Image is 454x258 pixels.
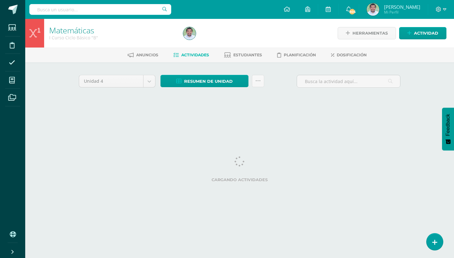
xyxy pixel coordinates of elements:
[181,53,209,57] span: Actividades
[352,27,388,39] span: Herramientas
[224,50,262,60] a: Estudiantes
[49,26,176,35] h1: Matemáticas
[442,108,454,150] button: Feedback - Mostrar encuesta
[160,75,248,87] a: Resumen de unidad
[136,53,158,57] span: Anuncios
[337,53,367,57] span: Dosificación
[233,53,262,57] span: Estudiantes
[349,8,356,15] span: 805
[384,4,420,10] span: [PERSON_NAME]
[367,3,379,16] img: 8512c19bb1a7e343054284e08b85158d.png
[297,75,400,87] input: Busca la actividad aquí...
[173,50,209,60] a: Actividades
[331,50,367,60] a: Dosificación
[414,27,438,39] span: Actividad
[29,4,171,15] input: Busca un usuario...
[284,53,316,57] span: Planificación
[183,27,196,40] img: 8512c19bb1a7e343054284e08b85158d.png
[338,27,396,39] a: Herramientas
[384,9,420,15] span: Mi Perfil
[445,114,451,136] span: Feedback
[49,25,94,36] a: Matemáticas
[79,75,155,87] a: Unidad 4
[128,50,158,60] a: Anuncios
[277,50,316,60] a: Planificación
[184,76,233,87] span: Resumen de unidad
[399,27,446,39] a: Actividad
[49,35,176,41] div: I Curso Ciclo Básico 'B'
[84,75,138,87] span: Unidad 4
[79,177,400,182] label: Cargando actividades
